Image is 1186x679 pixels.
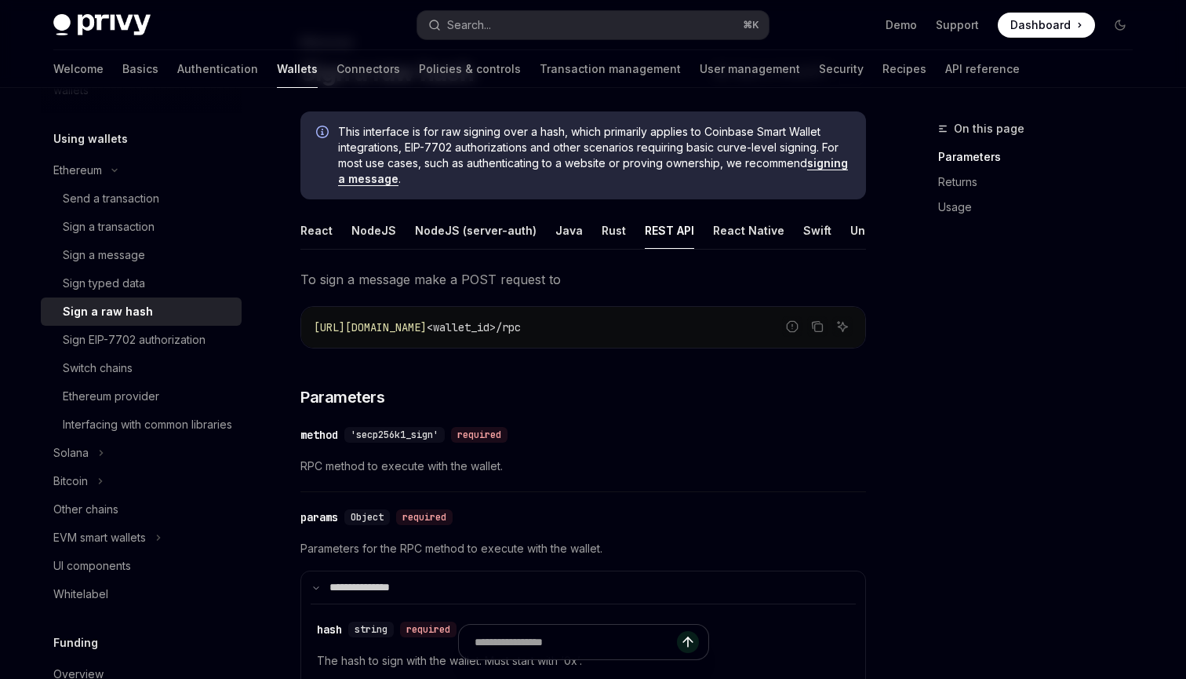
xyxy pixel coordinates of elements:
[555,212,583,249] div: Java
[419,50,521,88] a: Policies & controls
[743,19,759,31] span: ⌘ K
[850,212,879,249] div: Unity
[882,50,926,88] a: Recipes
[53,130,128,148] h5: Using wallets
[316,126,332,141] svg: Info
[938,170,1145,195] a: Returns
[351,429,438,441] span: 'secp256k1_sign'
[954,119,1024,138] span: On this page
[53,472,88,491] div: Bitcoin
[53,161,102,180] div: Ethereum
[832,316,853,337] button: Ask AI
[53,50,104,88] a: Welcome
[63,359,133,378] div: Switch chains
[447,16,491,35] div: Search...
[475,625,677,659] input: Ask a question...
[300,427,338,443] div: method
[41,439,242,467] button: Toggle Solana section
[41,580,242,608] a: Whitelabel
[396,509,453,525] div: required
[540,50,681,88] a: Transaction management
[1010,17,1071,33] span: Dashboard
[41,467,242,495] button: Toggle Bitcoin section
[602,212,626,249] div: Rust
[177,50,258,88] a: Authentication
[41,495,242,524] a: Other chains
[41,382,242,411] a: Ethereum provider
[41,524,242,552] button: Toggle EVM smart wallets section
[41,269,242,298] a: Sign typed data
[53,557,131,575] div: UI components
[41,156,242,184] button: Toggle Ethereum section
[451,427,508,443] div: required
[314,320,427,334] span: [URL][DOMAIN_NAME]
[415,212,537,249] div: NodeJS (server-auth)
[351,511,384,524] span: Object
[63,274,145,293] div: Sign typed data
[700,50,800,88] a: User management
[53,14,151,36] img: dark logo
[41,354,242,382] a: Switch chains
[53,444,89,462] div: Solana
[53,585,108,604] div: Whitelabel
[938,195,1145,220] a: Usage
[819,50,864,88] a: Security
[338,124,850,187] span: This interface is for raw signing over a hash, which primarily applies to Coinbase Smart Wallet i...
[63,217,155,236] div: Sign a transaction
[41,411,242,439] a: Interfacing with common libraries
[300,386,384,408] span: Parameters
[277,50,318,88] a: Wallets
[63,387,159,406] div: Ethereum provider
[337,50,400,88] a: Connectors
[807,316,828,337] button: Copy the contents from the code block
[713,212,784,249] div: React Native
[41,326,242,354] a: Sign EIP-7702 authorization
[300,457,866,476] span: RPC method to execute with the wallet.
[300,539,866,558] span: Parameters for the RPC method to execute with the wallet.
[998,13,1095,38] a: Dashboard
[63,302,153,321] div: Sign a raw hash
[300,509,338,525] div: params
[677,631,699,653] button: Send message
[63,246,145,265] div: Sign a message
[351,212,396,249] div: NodeJS
[53,500,118,519] div: Other chains
[945,50,1020,88] a: API reference
[53,633,98,652] h5: Funding
[41,552,242,580] a: UI components
[427,320,521,334] span: <wallet_id>/rpc
[782,316,802,337] button: Report incorrect code
[645,212,694,249] div: REST API
[803,212,831,249] div: Swift
[938,144,1145,170] a: Parameters
[122,50,158,88] a: Basics
[41,241,242,269] a: Sign a message
[1108,13,1133,38] button: Toggle dark mode
[936,17,979,33] a: Support
[63,415,232,434] div: Interfacing with common libraries
[41,213,242,241] a: Sign a transaction
[300,212,333,249] div: React
[300,268,866,290] span: To sign a message make a POST request to
[886,17,917,33] a: Demo
[41,184,242,213] a: Send a transaction
[41,298,242,326] a: Sign a raw hash
[63,330,206,349] div: Sign EIP-7702 authorization
[53,528,146,547] div: EVM smart wallets
[417,11,769,39] button: Open search
[63,189,159,208] div: Send a transaction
